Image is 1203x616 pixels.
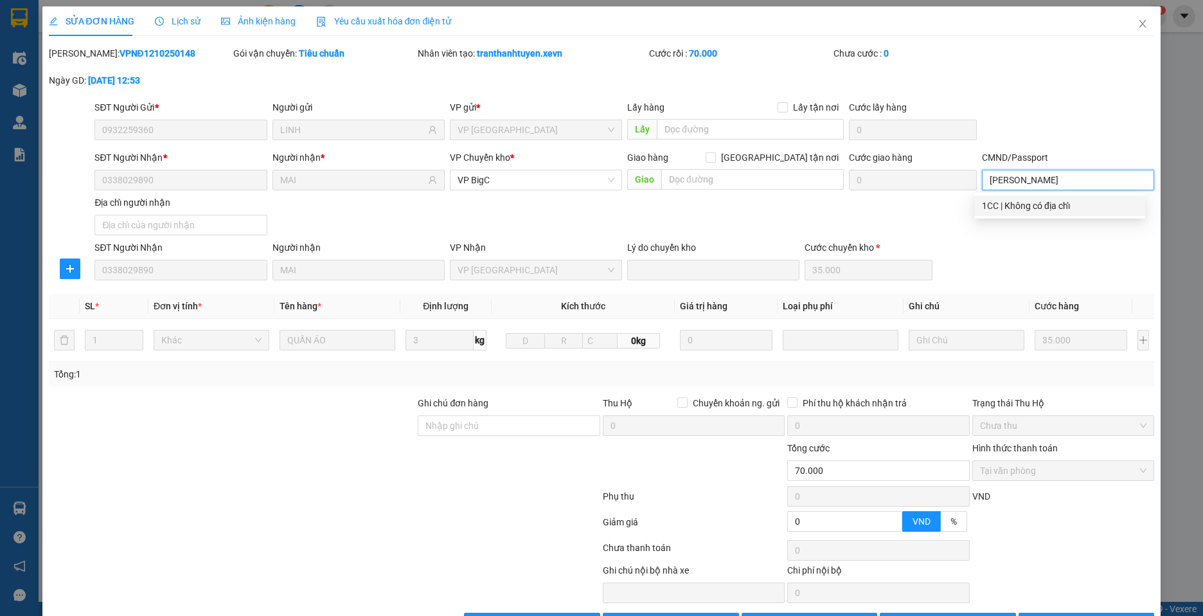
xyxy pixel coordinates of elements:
span: Giao [627,169,661,190]
span: kg [474,330,486,350]
b: tranthanhtuyen.xevn [477,48,562,59]
input: Ghi chú đơn hàng [418,415,600,436]
span: Định lượng [423,301,468,311]
div: Giảm giá [601,515,786,538]
img: icon [316,17,326,27]
label: Ghi chú đơn hàng [418,398,488,408]
span: user [428,125,437,134]
input: Dọc đường [657,119,844,140]
label: Hình thức thanh toán [972,443,1058,453]
b: Tiêu chuẩn [299,48,344,59]
span: Giao hàng [627,152,668,163]
input: Cước lấy hàng [849,120,977,140]
div: Địa chỉ người nhận [94,195,267,210]
div: SĐT Người Gửi [94,100,267,114]
div: 1CC | Không có địa chỉ [974,195,1145,216]
input: Tên người nhận [280,173,425,187]
span: picture [221,17,230,26]
label: Cước lấy hàng [849,102,907,113]
span: VND [972,491,990,502]
span: Kích thước [561,301,605,311]
span: VP Phù Ninh [458,260,614,280]
span: Lấy tận nơi [788,100,844,114]
input: C [582,333,617,349]
div: [PERSON_NAME]: [49,46,231,60]
div: SĐT Người Nhận [94,240,267,255]
div: Nhân viên tạo: [418,46,646,60]
th: Ghi chú [904,294,1029,319]
div: Người nhận [272,240,445,255]
div: Người gửi [272,100,445,114]
b: 70.000 [689,48,717,59]
span: Đơn vị tính [154,301,202,311]
span: Tên hàng [280,301,321,311]
span: plus [60,264,80,274]
b: 0 [884,48,889,59]
span: clock-circle [155,17,164,26]
input: Ghi Chú [909,330,1024,350]
input: Cước giao hàng [849,170,977,190]
span: Cước hàng [1035,301,1079,311]
input: D [506,333,544,349]
input: R [544,333,583,349]
span: Yêu cầu xuất hóa đơn điện tử [316,16,452,26]
div: VP Nhận [450,240,622,255]
div: Người nhận [272,150,445,165]
span: user [428,176,437,185]
div: Ghi chú nội bộ nhà xe [603,563,785,583]
span: Lấy hàng [627,102,664,113]
div: Phụ thu [601,489,786,512]
div: Lý do chuyển kho [627,240,799,255]
button: plus [60,258,80,279]
button: Close [1125,6,1161,42]
span: SL [85,301,95,311]
input: Tên người gửi [280,123,425,137]
span: Lấy [627,119,657,140]
span: VND [913,516,931,527]
span: SỬA ĐƠN HÀNG [49,16,134,26]
span: Chưa thu [980,416,1146,435]
button: plus [1137,330,1150,350]
input: 0 [1035,330,1127,350]
span: Ảnh kiện hàng [221,16,296,26]
span: Tổng cước [787,443,830,453]
span: Thu Hộ [603,398,632,408]
div: 1CC | Không có địa chỉ [982,199,1137,213]
span: Giá trị hàng [680,301,727,311]
span: 0kg [618,333,661,349]
div: SĐT Người Nhận [94,150,267,165]
span: Phí thu hộ khách nhận trả [798,396,912,410]
div: Tổng: 1 [54,367,465,381]
span: Chuyển khoản ng. gửi [688,396,785,410]
span: VP BigC [458,170,614,190]
span: edit [49,17,58,26]
span: [GEOGRAPHIC_DATA] tận nơi [716,150,844,165]
div: VP gửi [450,100,622,114]
span: Khác [161,331,262,350]
input: Địa chỉ của người nhận [94,215,267,235]
button: delete [54,330,75,350]
div: Cước rồi : [649,46,831,60]
input: 0 [680,330,772,350]
div: Chi phí nội bộ [787,563,969,583]
label: Cước giao hàng [849,152,913,163]
span: VP Nam Định [458,120,614,140]
input: Dọc đường [661,169,844,190]
b: [DATE] 12:53 [88,75,140,86]
div: Cước chuyển kho [805,240,932,255]
div: Gói vận chuyển: [233,46,415,60]
div: Ngày GD: [49,73,231,87]
div: Trạng thái Thu Hộ [972,396,1154,410]
span: VP Chuyển kho [450,152,510,163]
span: % [950,516,957,527]
b: VPNĐ1210250148 [120,48,195,59]
input: VD: Bàn, Ghế [280,330,395,350]
th: Loại phụ phí [778,294,904,319]
span: Lịch sử [155,16,201,26]
span: close [1137,19,1148,29]
div: Chưa cước : [833,46,1015,60]
span: Tại văn phòng [980,461,1146,480]
div: CMND/Passport [982,150,1154,165]
div: Chưa thanh toán [601,541,786,563]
